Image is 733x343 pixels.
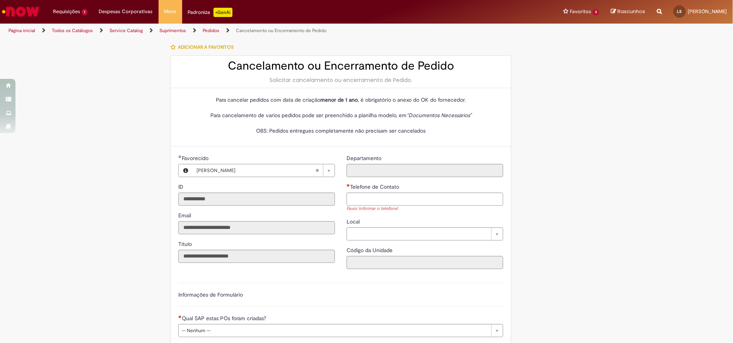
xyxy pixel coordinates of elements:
[407,112,472,119] em: “Documentos Necessários”
[178,44,234,50] span: Adicionar a Favoritos
[347,154,383,162] label: Somente leitura - Departamento
[182,324,487,337] span: -- Nenhum --
[677,9,682,14] span: LS
[347,164,503,177] input: Departamento
[53,8,80,15] span: Requisições
[6,24,483,38] ul: Trilhas de página
[347,227,503,241] a: Limpar campo Local
[203,27,219,34] a: Pedidos
[178,212,193,219] label: Somente leitura - Email
[188,8,232,17] div: Padroniza
[178,60,503,72] h2: Cancelamento ou Encerramento de Pedido
[1,4,41,19] img: ServiceNow
[193,164,335,177] a: [PERSON_NAME]Limpar campo Favorecido
[570,8,591,15] span: Favoritos
[617,8,645,15] span: Rascunhos
[347,206,503,212] div: Favor informar o telefone!
[179,164,193,177] button: Favorecido, Visualizar este registro LUIZA JESUS DA SILVA
[52,27,93,34] a: Todos os Catálogos
[178,221,335,234] input: Email
[178,193,335,206] input: ID
[159,27,186,34] a: Suprimentos
[178,155,182,158] span: Obrigatório Preenchido
[350,183,401,190] span: Telefone de Contato
[593,9,599,15] span: 3
[236,27,326,34] a: Cancelamento ou Encerramento de Pedido
[178,291,243,298] label: Informações de Formulário
[178,183,185,190] span: Somente leitura - ID
[347,193,503,206] input: Telefone de Contato
[347,256,503,269] input: Código da Unidade
[178,183,185,191] label: Somente leitura - ID
[182,155,210,162] span: Necessários - Favorecido
[178,76,503,84] div: Solicitar cancelamento ou encerramento de Pedido.
[109,27,143,34] a: Service Catalog
[178,241,193,247] span: Somente leitura - Título
[170,39,238,55] button: Adicionar a Favoritos
[214,8,232,17] p: +GenAi
[196,164,315,177] span: [PERSON_NAME]
[611,8,645,15] a: Rascunhos
[99,8,153,15] span: Despesas Corporativas
[688,8,727,15] span: [PERSON_NAME]
[178,315,182,318] span: Necessários
[347,218,361,225] span: Local
[9,27,35,34] a: Página inicial
[347,155,383,162] span: Somente leitura - Departamento
[347,184,350,187] span: Necessários
[178,240,193,248] label: Somente leitura - Título
[164,8,176,15] span: More
[82,9,87,15] span: 1
[320,96,358,103] strong: menor de 1 ano
[178,250,335,263] input: Título
[311,164,323,177] abbr: Limpar campo Favorecido
[347,246,394,254] label: Somente leitura - Código da Unidade
[182,315,268,322] span: Qual SAP estas POs foram criadas?
[347,247,394,254] span: Somente leitura - Código da Unidade
[178,96,503,135] p: Para cancelar pedidos com data de criação , é obrigatório o anexo do OK do fornecedor. Para cance...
